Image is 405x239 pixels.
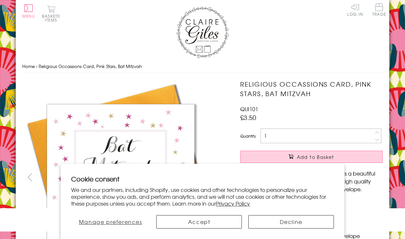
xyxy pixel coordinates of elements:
h2: Cookie consent [71,174,334,183]
h1: Religious Occassions Card, Pink Stars, Bat Mitzvah [240,79,383,98]
button: Manage preferences [71,215,150,229]
button: prev [22,170,37,184]
a: Privacy Policy [216,199,250,207]
nav: breadcrumbs [22,60,383,73]
a: Log In [347,3,363,16]
button: Basket0 items [42,5,60,22]
label: Quantity [240,133,256,139]
button: Accept [156,215,242,229]
span: QUI101 [240,105,258,113]
span: Add to Basket [297,154,334,160]
span: Manage preferences [79,218,142,226]
span: Menu [22,13,35,19]
span: 0 items [45,13,60,23]
p: We and our partners, including Shopify, use cookies and other technologies to personalize your ex... [71,186,334,207]
span: › [36,63,37,69]
span: Trade [372,3,386,16]
button: Add to Basket [240,151,383,163]
span: £3.50 [240,113,256,122]
img: Claire Giles Greetings Cards [176,7,229,58]
span: Religious Occassions Card, Pink Stars, Bat Mitzvah [39,63,142,69]
button: Decline [248,215,334,229]
a: Trade [372,3,386,17]
button: Menu [22,4,35,18]
a: Home [22,63,35,69]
